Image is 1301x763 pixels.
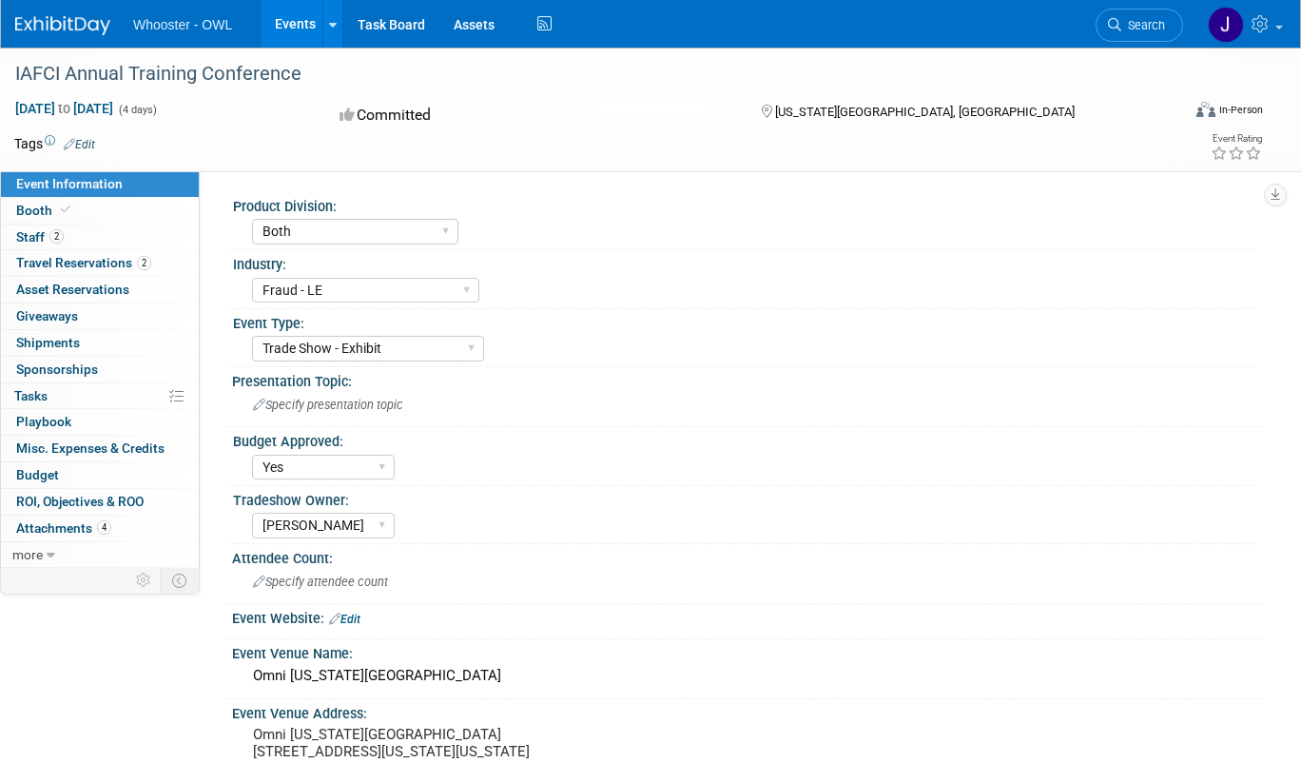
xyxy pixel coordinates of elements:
span: Asset Reservations [16,282,129,297]
span: Staff [16,229,64,245]
td: Personalize Event Tab Strip [127,568,161,593]
span: Whooster - OWL [133,17,232,32]
span: Specify presentation topic [253,398,403,412]
a: Sponsorships [1,357,199,382]
div: Industry: [233,250,1254,274]
a: Search [1096,9,1183,42]
div: Event Type: [233,309,1254,333]
span: Playbook [16,414,71,429]
div: Event Website: [232,604,1263,629]
span: Booth [16,203,74,218]
img: ExhibitDay [15,16,110,35]
a: Misc. Expenses & Credits [1,436,199,461]
div: Product Division: [233,192,1254,216]
div: Budget Approved: [233,427,1254,451]
span: Misc. Expenses & Credits [16,440,165,456]
a: Booth [1,198,199,224]
span: (4 days) [117,104,157,116]
span: Sponsorships [16,362,98,377]
span: Tasks [14,388,48,403]
span: Search [1121,18,1165,32]
div: Omni [US_STATE][GEOGRAPHIC_DATA] [246,661,1249,691]
i: Booth reservation complete [61,205,70,215]
span: Shipments [16,335,80,350]
div: Tradeshow Owner: [233,486,1254,510]
a: Staff2 [1,225,199,250]
span: 4 [97,520,111,535]
span: Giveaways [16,308,78,323]
a: Travel Reservations2 [1,250,199,276]
span: Event Information [16,176,123,191]
span: 2 [49,229,64,244]
a: Event Information [1,171,199,197]
a: Edit [329,613,360,626]
a: Tasks [1,383,199,409]
a: Shipments [1,330,199,356]
div: Committed [334,99,731,132]
div: IAFCI Annual Training Conference [9,57,1156,91]
span: 2 [137,256,151,270]
div: Event Format [1078,99,1263,127]
span: [US_STATE][GEOGRAPHIC_DATA], [GEOGRAPHIC_DATA] [775,105,1075,119]
td: Toggle Event Tabs [161,568,200,593]
div: Event Venue Address: [232,699,1263,723]
div: Presentation Topic: [232,367,1263,391]
td: Tags [14,134,95,153]
a: Giveaways [1,303,199,329]
div: Attendee Count: [232,544,1263,568]
a: more [1,542,199,568]
span: more [12,547,43,562]
a: Playbook [1,409,199,435]
span: Budget [16,467,59,482]
span: Travel Reservations [16,255,151,270]
img: John Holsinger [1208,7,1244,43]
div: Event Rating [1211,134,1262,144]
a: Edit [64,138,95,151]
span: ROI, Objectives & ROO [16,494,144,509]
div: Event Venue Name: [232,639,1263,663]
a: Attachments4 [1,516,199,541]
span: [DATE] [DATE] [14,100,114,117]
img: Format-Inperson.png [1196,102,1215,117]
a: ROI, Objectives & ROO [1,489,199,515]
div: In-Person [1218,103,1263,117]
span: Specify attendee count [253,575,388,589]
span: to [55,101,73,116]
a: Asset Reservations [1,277,199,303]
span: Attachments [16,520,111,536]
a: Budget [1,462,199,488]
